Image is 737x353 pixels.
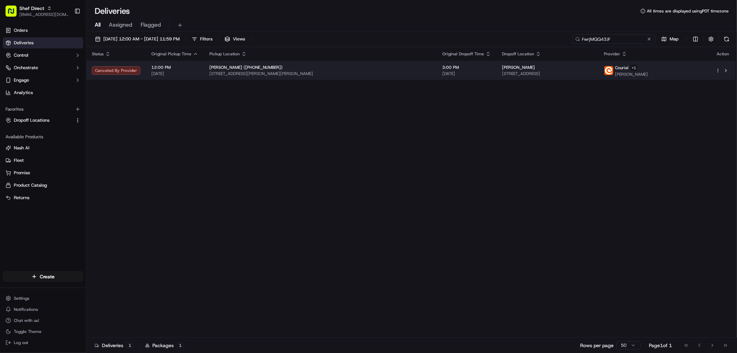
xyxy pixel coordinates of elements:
span: Original Dropoff Time [442,51,484,57]
span: Fleet [14,157,24,164]
span: [DATE] 12:00 AM - [DATE] 11:59 PM [103,36,180,42]
button: Settings [3,294,83,303]
img: Nash [7,7,21,21]
span: All times are displayed using PDT timezone [647,8,729,14]
span: [EMAIL_ADDRESS][DOMAIN_NAME] [19,12,69,17]
a: Deliveries [3,37,83,48]
button: [DATE] 12:00 AM - [DATE] 11:59 PM [92,34,183,44]
button: Shef Direct[EMAIL_ADDRESS][DOMAIN_NAME] [3,3,72,19]
span: Product Catalog [14,182,47,188]
button: Chat with us! [3,316,83,325]
span: 3:00 PM [442,65,491,70]
span: API Documentation [65,136,111,143]
a: Powered byPylon [49,152,84,158]
span: Promise [14,170,30,176]
span: Knowledge Base [14,136,53,143]
span: Filters [200,36,212,42]
button: See all [107,89,126,97]
span: Shef Support [21,107,48,113]
button: Engage [3,75,83,86]
div: Packages [145,342,184,349]
a: Product Catalog [6,182,81,188]
span: Create [40,273,55,280]
p: Rows per page [580,342,614,349]
span: Nash AI [14,145,29,151]
button: Shef Direct [19,5,44,12]
button: +1 [630,64,638,72]
div: Start new chat [31,66,113,73]
div: 1 [177,342,184,349]
span: Orders [14,27,28,34]
span: Orchestrate [14,65,38,71]
span: Pylon [69,153,84,158]
span: Map [670,36,679,42]
a: Nash AI [6,145,81,151]
div: Available Products [3,131,83,142]
span: Analytics [14,90,33,96]
button: Dropoff Locations [3,115,83,126]
button: Product Catalog [3,180,83,191]
span: 12:00 PM [151,65,198,70]
img: 8571987876998_91fb9ceb93ad5c398215_72.jpg [15,66,27,78]
span: Dropoff Location [502,51,534,57]
span: [DATE] [151,71,198,76]
button: Refresh [722,34,731,44]
a: Returns [6,195,81,201]
a: Orders [3,25,83,36]
img: Shef Support [7,101,18,112]
span: Toggle Theme [14,329,41,334]
span: Status [92,51,104,57]
span: Engage [14,77,29,83]
button: Promise [3,167,83,178]
span: [STREET_ADDRESS] [502,71,593,76]
div: 📗 [7,137,12,142]
span: Courial [615,65,629,71]
a: 📗Knowledge Base [4,133,56,146]
span: Pickup Location [209,51,240,57]
span: Provider [604,51,620,57]
span: Chat with us! [14,318,39,323]
span: [PERSON_NAME] ([PHONE_NUMBER]) [209,65,283,70]
span: Dropoff Locations [14,117,49,123]
span: Control [14,52,28,58]
a: 💻API Documentation [56,133,114,146]
span: Original Pickup Time [151,51,191,57]
span: [PERSON_NAME] [502,65,535,70]
input: Got a question? Start typing here... [18,45,124,52]
button: Notifications [3,305,83,314]
button: Nash AI [3,142,83,154]
div: Favorites [3,104,83,115]
img: couriallogo.png [604,66,613,75]
a: Analytics [3,87,83,98]
span: Views [233,36,245,42]
button: Fleet [3,155,83,166]
span: Flagged [141,21,161,29]
span: Settings [14,296,29,301]
span: Log out [14,340,28,345]
button: Views [221,34,248,44]
h1: Deliveries [95,6,130,17]
div: We're available if you need us! [31,73,95,78]
button: Start new chat [117,68,126,76]
div: Deliveries [95,342,134,349]
button: Toggle Theme [3,327,83,336]
button: Returns [3,192,83,203]
span: [PERSON_NAME] [615,72,648,77]
span: Returns [14,195,29,201]
button: Control [3,50,83,61]
div: 1 [126,342,134,349]
button: Orchestrate [3,62,83,73]
span: [DATE] [54,107,68,113]
p: Welcome 👋 [7,28,126,39]
a: Promise [6,170,81,176]
a: Dropoff Locations [6,117,72,123]
span: Notifications [14,307,38,312]
span: All [95,21,101,29]
span: [DATE] [442,71,491,76]
button: Create [3,271,83,282]
input: Type to search [573,34,655,44]
div: Past conversations [7,90,46,95]
span: [STREET_ADDRESS][PERSON_NAME][PERSON_NAME] [209,71,431,76]
button: Map [658,34,682,44]
img: 1736555255976-a54dd68f-1ca7-489b-9aae-adbdc363a1c4 [7,66,19,78]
